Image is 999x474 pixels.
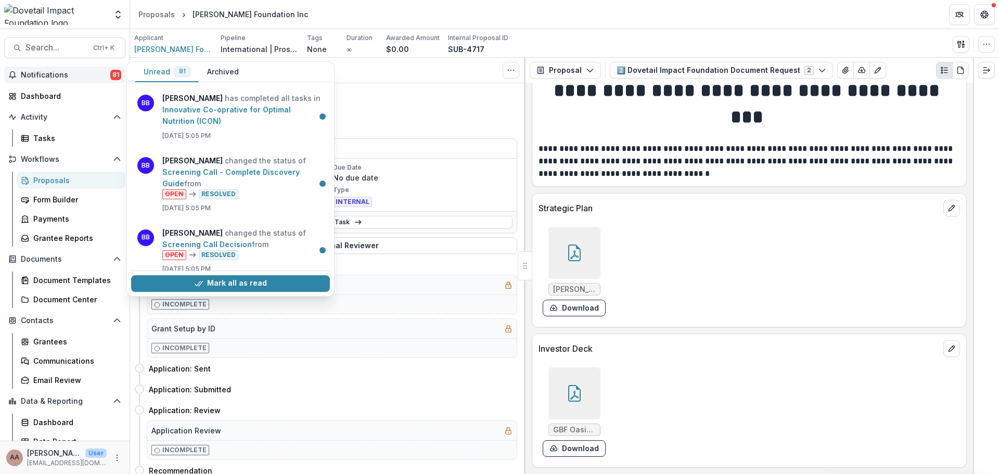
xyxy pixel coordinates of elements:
a: Form Builder [17,191,125,208]
div: Dashboard [21,91,117,101]
span: Documents [21,255,109,264]
p: Awarded Amount [386,33,440,43]
div: Data Report [33,436,117,447]
button: download-form-response [543,300,606,316]
button: Plaintext view [936,62,953,79]
a: Data Report [17,433,125,450]
p: changed the status of from [162,155,324,199]
p: Tags [307,33,323,43]
div: Email Review [33,375,117,386]
a: Email Review [17,371,125,389]
button: Proposal [530,62,601,79]
button: Open Documents [4,251,125,267]
button: PDF view [952,62,969,79]
a: Tasks [17,130,125,147]
button: Expand right [978,62,995,79]
button: download-form-response [543,440,606,457]
div: Grantees [33,336,117,347]
p: $0.00 [386,44,409,55]
button: More [111,452,123,464]
a: Screening Call Decision [162,240,252,249]
p: ∞ [347,44,352,55]
a: Screening Call - Complete Discovery Guide [162,168,300,188]
div: GBF Oasis Overview_012524_[1].pdfdownload-form-response [543,367,606,457]
button: edit [943,200,960,216]
p: Duration [347,33,373,43]
span: GBF Oasis Overview_012524_[1].pdf [553,426,596,434]
img: Dovetail Impact Foundation logo [4,4,107,25]
button: View Attached Files [837,62,854,79]
button: Archived [199,62,247,82]
a: Document Center [17,291,125,308]
span: 81 [110,70,121,80]
div: Amit Antony Alex [10,454,19,461]
button: edit [943,340,960,357]
button: Unread [135,62,199,82]
p: None [307,44,327,55]
a: Dashboard [4,87,125,105]
div: Proposals [33,175,117,186]
p: SUB-4717 [448,44,484,55]
div: Document Templates [33,275,117,286]
h4: Application: Sent [149,363,211,374]
button: Notifications81 [4,67,125,83]
div: [PERSON_NAME]-Foundation-Strategic-Plan-Overview-2025-2030.pdfdownload-form-response [543,227,606,316]
div: Dashboard [33,417,117,428]
span: Search... [25,43,87,53]
span: INTERNAL [333,197,372,207]
p: Internal Proposal ID [448,33,508,43]
span: Contacts [21,316,109,325]
p: Incomplete [162,300,207,309]
p: Incomplete [162,343,207,353]
a: Communications [17,352,125,369]
p: [PERSON_NAME] [PERSON_NAME] [27,447,81,458]
a: Grantee Reports [17,229,125,247]
a: Proposals [17,172,125,189]
div: Tasks [33,133,117,144]
span: Notifications [21,71,110,80]
button: Mark all as read [131,275,330,292]
p: User [85,449,107,458]
button: Partners [949,4,970,25]
a: Payments [17,210,125,227]
a: Proposals [134,7,179,22]
p: changed the status of from [162,227,324,260]
a: Grantees [17,333,125,350]
span: Activity [21,113,109,122]
div: Payments [33,213,117,224]
span: 81 [179,68,186,75]
p: No due date [333,172,513,183]
a: Document Templates [17,272,125,289]
nav: breadcrumb [134,7,312,22]
button: Open Activity [4,109,125,125]
span: Data & Reporting [21,397,109,406]
p: International | Prospects Pipeline [221,44,299,55]
button: Toggle View Cancelled Tasks [503,62,519,79]
div: Communications [33,355,117,366]
p: Due Date [333,163,513,172]
div: Proposals [138,9,175,20]
a: Innovative Co-oprative for Optimal Nutrition (ICON) [162,105,291,125]
h4: Application: Review [149,405,221,416]
p: Investor Deck [539,342,939,355]
p: Strategic Plan [539,202,939,214]
div: Form Builder [33,194,117,205]
p: Applicant [134,33,163,43]
button: Open Workflows [4,151,125,168]
button: Open entity switcher [111,4,125,25]
div: Document Center [33,294,117,305]
a: [PERSON_NAME] Foundation Inc [134,44,212,55]
div: Grantee Reports [33,233,117,244]
button: Open Contacts [4,312,125,329]
div: Ctrl + K [91,42,117,54]
button: 2️⃣ Dovetail Impact Foundation Document Request2 [610,62,833,79]
p: Incomplete [162,445,207,455]
h4: Application: Submitted [149,384,231,395]
span: [PERSON_NAME]-Foundation-Strategic-Plan-Overview-2025-2030.pdf [553,285,596,294]
p: [EMAIL_ADDRESS][DOMAIN_NAME] [27,458,107,468]
button: Open Data & Reporting [4,393,125,409]
p: Type [333,185,513,195]
button: Search... [4,37,125,58]
button: Get Help [974,4,995,25]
